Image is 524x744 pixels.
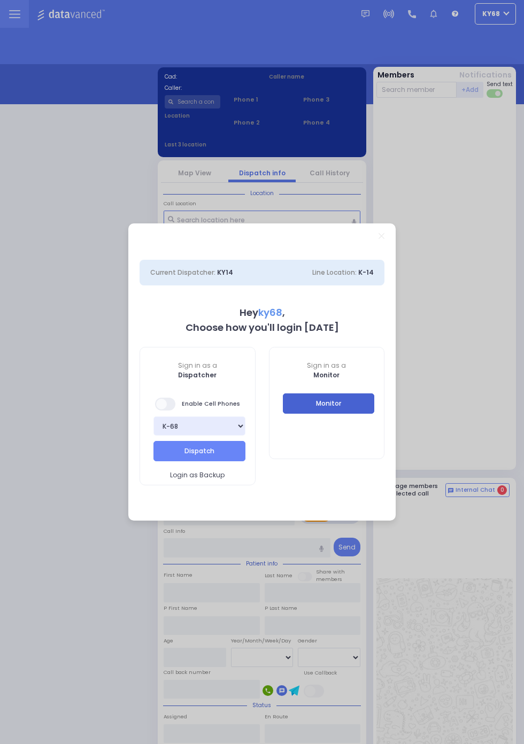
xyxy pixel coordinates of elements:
span: ky68 [258,306,282,319]
span: Enable Cell Phones [155,397,240,412]
button: Monitor [283,393,375,414]
span: K-14 [358,268,374,277]
b: Monitor [313,370,340,379]
a: Close [379,233,384,239]
span: Line Location: [312,268,357,277]
button: Dispatch [153,441,245,461]
span: Current Dispatcher: [150,268,215,277]
span: KY14 [217,268,233,277]
span: Sign in as a [140,361,255,370]
b: Choose how you'll login [DATE] [186,321,339,334]
span: Sign in as a [269,361,384,370]
b: Dispatcher [178,370,217,379]
span: Login as Backup [170,470,225,480]
b: Hey , [240,306,285,319]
